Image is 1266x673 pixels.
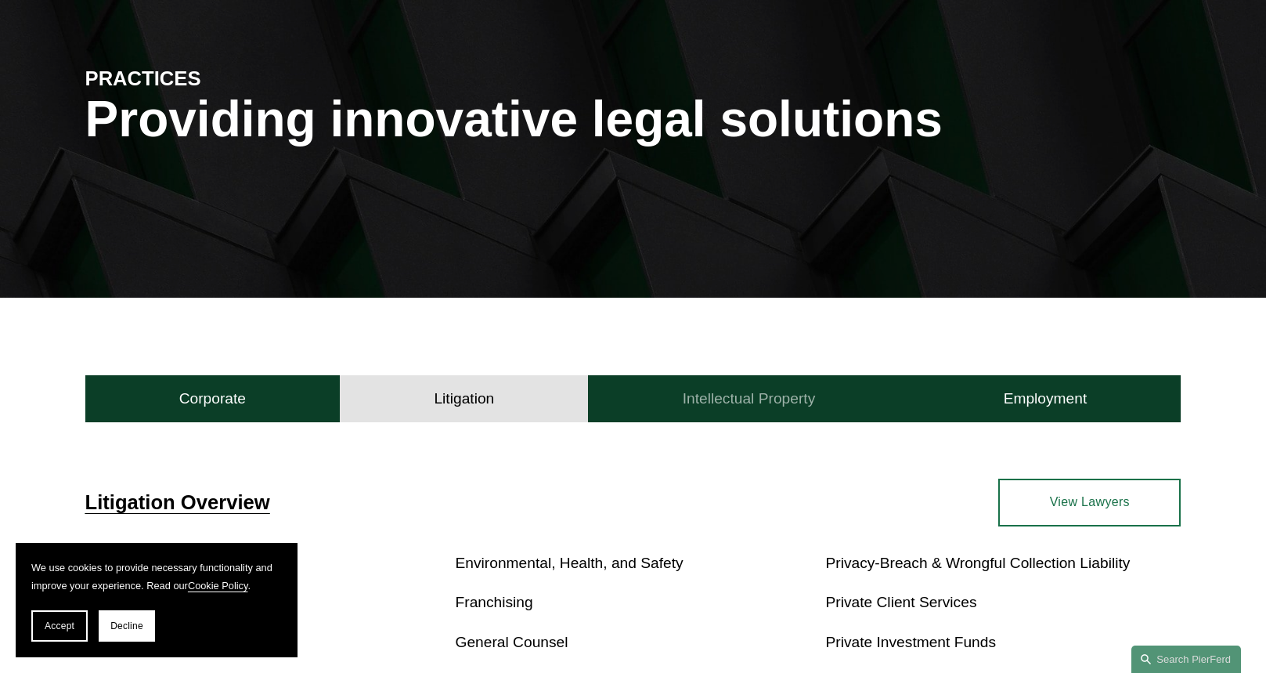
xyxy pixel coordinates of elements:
section: Cookie banner [16,543,298,657]
button: Decline [99,610,155,642]
h4: Employment [1004,389,1087,408]
a: Franchising [456,594,533,610]
a: Environmental, Health, and Safety [456,555,683,571]
p: We use cookies to provide necessary functionality and improve your experience. Read our . [31,559,282,595]
a: View Lawyers [998,479,1181,526]
a: Cookie Policy [188,580,248,592]
a: Private Client Services [825,594,976,610]
h4: PRACTICES [85,66,359,91]
h4: Intellectual Property [683,389,816,408]
a: Private Investment Funds [825,634,996,650]
span: Decline [110,621,143,631]
h4: Litigation [434,389,494,408]
h1: Providing innovative legal solutions [85,91,1181,148]
a: Privacy-Breach & Wrongful Collection Liability [825,555,1130,571]
button: Accept [31,610,88,642]
span: Accept [45,621,74,631]
a: Search this site [1131,646,1241,673]
a: General Counsel [456,634,568,650]
h4: Corporate [179,389,246,408]
a: Litigation Overview [85,491,270,513]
